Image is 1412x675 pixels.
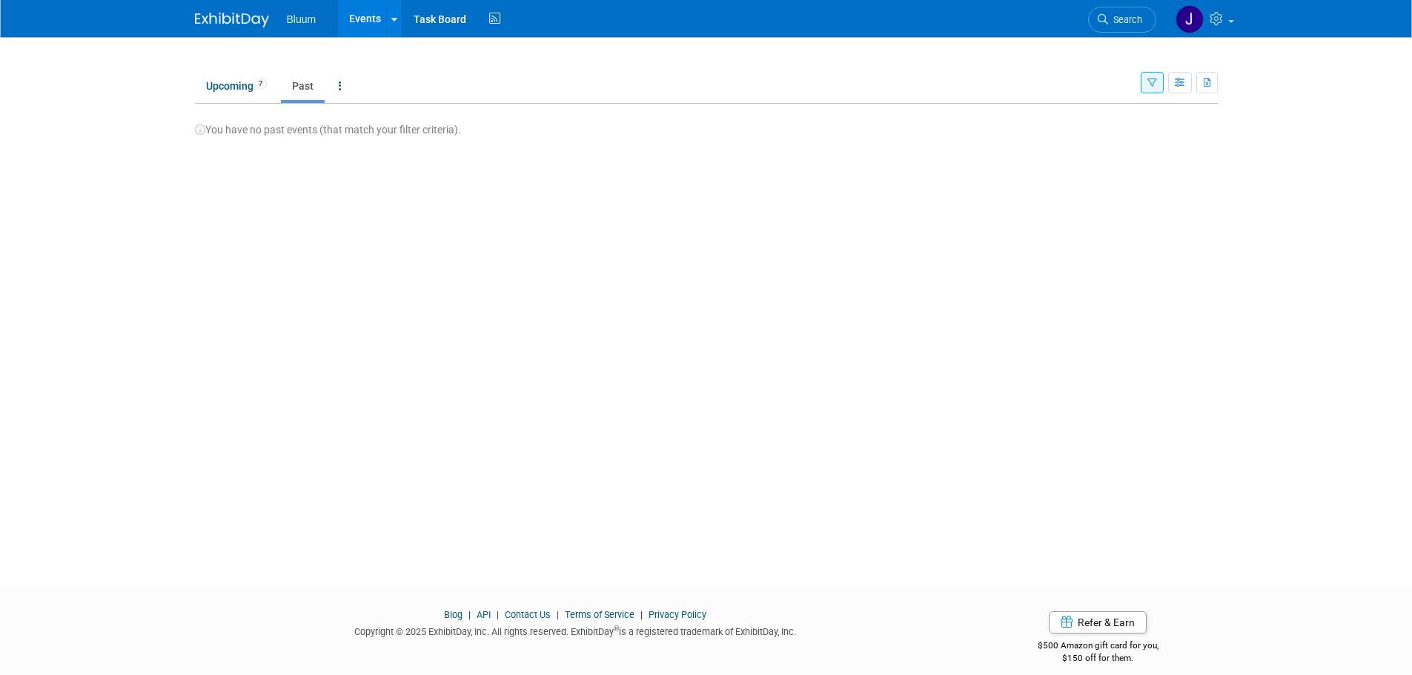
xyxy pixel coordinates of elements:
[195,622,957,639] div: Copyright © 2025 ExhibitDay, Inc. All rights reserved. ExhibitDay is a registered trademark of Ex...
[553,609,563,620] span: |
[477,609,491,620] a: API
[565,609,634,620] a: Terms of Service
[1108,14,1142,25] span: Search
[195,72,278,100] a: Upcoming7
[505,609,551,620] a: Contact Us
[281,72,325,100] a: Past
[1049,611,1147,634] a: Refer & Earn
[1088,7,1156,33] a: Search
[195,13,269,27] img: ExhibitDay
[465,609,474,620] span: |
[195,124,461,136] span: You have no past events (that match your filter criteria).
[444,609,463,620] a: Blog
[637,609,646,620] span: |
[1176,5,1204,33] img: Joel Ryan
[649,609,706,620] a: Privacy Policy
[254,79,267,90] span: 7
[493,609,503,620] span: |
[978,630,1218,664] div: $500 Amazon gift card for you,
[978,652,1218,665] div: $150 off for them.
[614,625,619,633] sup: ®
[287,13,316,25] span: Bluum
